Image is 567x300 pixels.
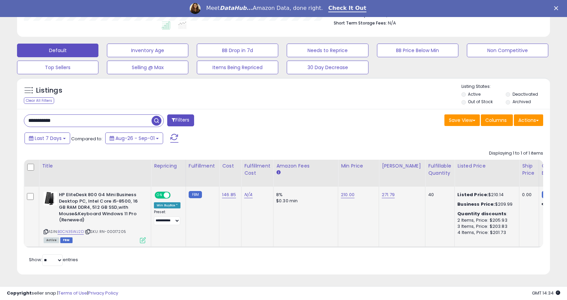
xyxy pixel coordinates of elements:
div: Listed Price [457,162,516,170]
div: Clear All Filters [24,97,54,104]
div: $0.30 min [276,198,333,204]
span: Last 7 Days [35,135,62,142]
button: BB Price Below Min [377,44,458,57]
i: DataHub... [220,5,253,11]
span: FBM [60,237,73,243]
small: FBM [542,191,555,198]
a: 146.85 [222,191,236,198]
button: Items Being Repriced [197,61,278,74]
button: 30 Day Decrease [287,61,368,74]
div: $210.14 [457,192,514,198]
div: 8% [276,192,333,198]
div: Fulfillment [189,162,216,170]
b: Total Inventory Value: [334,12,380,18]
span: ON [155,192,164,198]
b: HP EliteDesk 800 G4 Mini Business Desktop PC, Intel Core i5-8500, 16 GB RAM DDR4, 512 GB SSD,with... [59,192,142,225]
img: 41SwRVd8iOL._SL40_.jpg [44,192,57,205]
div: Meet Amazon Data, done right. [206,5,323,12]
div: 3 Items, Price: $203.83 [457,223,514,230]
h5: Listings [36,86,62,95]
strong: Copyright [7,290,32,296]
span: N/A [388,20,396,26]
span: All listings currently available for purchase on Amazon [44,237,59,243]
b: Business Price: [457,201,495,207]
div: Ship Price [522,162,536,177]
button: Inventory Age [107,44,188,57]
button: Needs to Reprice [287,44,368,57]
div: $209.99 [457,201,514,207]
a: N/A [244,191,252,198]
div: Win BuyBox * [154,202,180,208]
div: 2 Items, Price: $205.93 [457,217,514,223]
label: Deactivated [513,91,538,97]
a: Terms of Use [58,290,87,296]
label: Out of Stock [468,99,493,105]
div: Repricing [154,162,183,170]
div: Min Price [341,162,376,170]
b: Listed Price: [457,191,488,198]
span: OFF [170,192,180,198]
label: Archived [513,99,531,105]
span: Show: entries [29,256,78,263]
small: Amazon Fees. [276,170,280,176]
button: Aug-26 - Sep-01 [105,132,163,144]
a: 271.79 [382,191,395,198]
div: Fulfillable Quantity [428,162,452,177]
div: seller snap | | [7,290,118,297]
button: Non Competitive [467,44,548,57]
button: Selling @ Max [107,61,188,74]
a: Privacy Policy [88,290,118,296]
button: Top Sellers [17,61,98,74]
b: Quantity discounts [457,210,506,217]
span: 2025-09-9 14:34 GMT [532,290,560,296]
div: Displaying 1 to 1 of 1 items [489,150,543,157]
button: Actions [514,114,543,126]
div: Amazon Fees [276,162,335,170]
button: Columns [481,114,513,126]
span: Aug-26 - Sep-01 [115,135,155,142]
div: Fulfillment Cost [244,162,270,177]
button: Last 7 Days [25,132,70,144]
div: [PERSON_NAME] [382,162,422,170]
a: Check It Out [328,5,366,12]
div: 4 Items, Price: $201.73 [457,230,514,236]
div: Preset: [154,210,180,225]
span: Columns [485,117,507,124]
img: Profile image for Georgie [190,3,201,14]
div: 40 [428,192,449,198]
p: Listing States: [461,83,550,90]
button: BB Drop in 7d [197,44,278,57]
div: Close [554,6,561,10]
div: 0.00 [522,192,533,198]
div: ASIN: [44,192,146,242]
a: 210.00 [341,191,355,198]
small: FBM [189,191,202,198]
button: Save View [444,114,480,126]
div: : [457,211,514,217]
span: Compared to: [71,136,103,142]
button: Filters [167,114,194,126]
div: Title [42,162,148,170]
a: B0CN35WJ2D [58,229,84,235]
button: Default [17,44,98,57]
label: Active [468,91,481,97]
span: | SKU: RN-00017205 [85,229,126,234]
b: Short Term Storage Fees: [334,20,387,26]
div: Cost [222,162,238,170]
